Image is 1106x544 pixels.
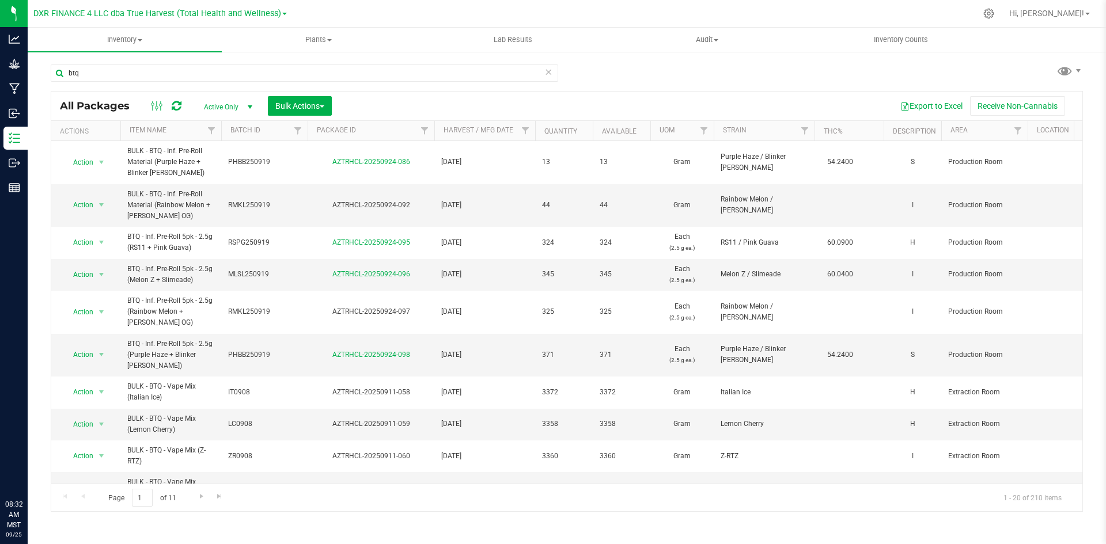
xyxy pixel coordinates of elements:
span: Each [657,264,707,286]
span: Gram [657,200,707,211]
span: Purple Haze / Blinker [PERSON_NAME] [721,151,808,173]
span: 371 [600,349,643,360]
a: Filter [202,121,221,140]
a: Area [950,126,968,134]
span: 3360 [600,451,643,462]
p: 09/25 [5,530,22,539]
span: Gram [657,157,707,168]
p: (2.5 g ea.) [657,355,707,366]
a: Plants [222,28,416,52]
span: IT0908 [228,387,301,398]
span: Z-RTZ [721,451,808,462]
span: Bulk Actions [275,101,324,111]
a: Filter [289,121,308,140]
inline-svg: Reports [9,182,20,193]
span: 324 [542,237,586,248]
span: 13 [600,157,643,168]
span: BULK - BTQ - Vape Mix (Italian Ice) [127,381,214,403]
button: Receive Non-Cannabis [970,96,1065,116]
span: BULK - BTQ - Vape Mix (Z-RTZ) [127,445,214,467]
a: Batch ID [230,126,260,134]
a: Filter [695,121,714,140]
div: I [891,199,934,212]
span: select [94,384,109,400]
a: Inventory Counts [804,28,998,52]
a: AZTRHCL-20250924-096 [332,270,410,278]
span: BULK - BTQ - Vape Mix (Lemon Cherry) [127,413,214,435]
span: select [94,480,109,496]
span: ZR0908 [228,451,301,462]
div: Manage settings [982,8,996,19]
span: Purple Haze / Blinker [PERSON_NAME] [721,344,808,366]
span: Production Room [948,200,1021,211]
span: Extraction Room [948,419,1021,429]
div: AZTRHCL-20250911-059 [306,419,436,429]
a: Strain [723,126,747,134]
div: H [891,386,934,399]
span: Hi, [PERSON_NAME]! [1009,9,1084,18]
div: S [891,155,934,169]
a: THC% [824,127,843,135]
span: select [94,154,109,170]
div: I [891,268,934,281]
span: BTQ - Inf. Pre-Roll 5pk - 2.5g (Purple Haze + Blinker [PERSON_NAME]) [127,338,214,372]
span: select [94,267,109,283]
span: RS11 / Pink Guava [721,237,808,248]
a: Package ID [317,126,356,134]
a: Harvest / Mfg Date [444,126,513,134]
span: Production Room [948,237,1021,248]
span: [DATE] [441,451,528,462]
a: UOM [660,126,675,134]
a: AZTRHCL-20250924-095 [332,238,410,246]
span: select [94,197,109,213]
span: BULK - BTQ - Inf. Pre-Roll Material (Rainbow Melon + [PERSON_NAME] OG) [127,189,214,222]
span: PHBB250919 [228,349,301,360]
a: Filter [516,121,535,140]
span: Lab Results [478,35,548,45]
button: Export to Excel [893,96,970,116]
span: 3368 [600,482,643,493]
inline-svg: Inbound [9,108,20,119]
span: 3358 [600,419,643,429]
span: [DATE] [441,306,528,317]
a: Audit [610,28,804,52]
span: Italian Ice [721,387,808,398]
span: 44 [600,200,643,211]
p: (2.5 g ea.) [657,242,707,253]
iframe: Resource center [12,452,46,486]
span: Action [63,304,94,320]
span: RSPG250919 [228,237,301,248]
span: [DATE] [441,237,528,248]
span: Production Room [948,157,1021,168]
div: AZTRHCL-20250924-092 [306,200,436,211]
div: Actions [60,127,116,135]
span: Production Room [948,349,1021,360]
inline-svg: Inventory [9,132,20,144]
span: Lemon Cherry [721,419,808,429]
span: [DATE] [441,387,528,398]
span: Audit [611,35,804,45]
div: H [891,417,934,431]
span: select [94,347,109,363]
span: 54.2400 [821,347,859,363]
span: Each [657,231,707,253]
a: Lab Results [416,28,610,52]
span: 345 [600,269,643,280]
div: H [891,236,934,249]
div: AZTRHCL-20250911-058 [306,387,436,398]
span: select [94,416,109,432]
span: Rainbow Melon / [PERSON_NAME] [721,301,808,323]
span: Action [63,448,94,464]
a: Filter [796,121,815,140]
span: [DATE] [441,482,528,493]
div: AZTRHCL-20250924-097 [306,306,436,317]
span: All Packages [60,100,141,112]
span: Action [63,154,94,170]
span: BTQ - Inf. Pre-Roll 5pk - 2.5g (RS11 + Pink Guava) [127,231,214,253]
span: Gram [657,419,707,429]
input: Search Package ID, Item Name, SKU, Lot or Part Number... [51,64,558,82]
span: Gram [657,387,707,398]
span: Extraction Room [948,482,1021,493]
span: [DATE] [441,419,528,429]
span: Action [63,384,94,400]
